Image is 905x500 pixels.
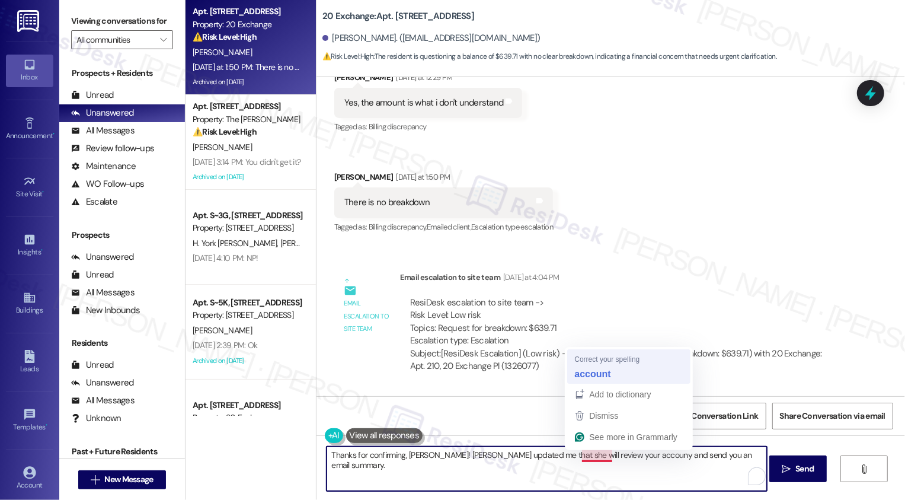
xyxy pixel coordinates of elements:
[17,10,41,32] img: ResiDesk Logo
[193,309,302,321] div: Property: [STREET_ADDRESS]
[427,222,471,232] span: Emailed client ,
[46,421,47,429] span: •
[193,253,258,263] div: [DATE] 4:10 PM: NP!
[344,97,504,109] div: Yes, the amount is what i don't understand
[859,464,868,474] i: 
[191,170,303,184] div: Archived on [DATE]
[393,171,450,183] div: [DATE] at 1:50 PM
[193,157,300,167] div: [DATE] 3:14 PM: You didn't get it?
[71,394,135,407] div: All Messages
[327,447,767,491] textarea: To enrich screen reader interactions, please activate Accessibility in Grammarly extension settings
[71,12,173,30] label: Viewing conversations for
[410,348,836,373] div: Subject: [ResiDesk Escalation] (Low risk) - Action Needed (Request for breakdown: $639.71) with 2...
[780,410,885,422] span: Share Conversation via email
[322,52,373,61] strong: ⚠️ Risk Level: High
[334,118,523,135] div: Tagged as:
[400,271,846,288] div: Email escalation to site team
[410,297,836,348] div: ResiDesk escalation to site team -> Risk Level: Low risk Topics: Request for breakdown: $639.71 E...
[71,160,136,173] div: Maintenance
[191,353,303,368] div: Archived on [DATE]
[334,71,523,88] div: [PERSON_NAME]
[59,67,185,79] div: Prospects + Residents
[191,75,303,90] div: Archived on [DATE]
[393,71,452,84] div: [DATE] at 12:29 PM
[59,229,185,241] div: Prospects
[6,463,53,495] a: Account
[334,171,553,187] div: [PERSON_NAME]
[76,30,154,49] input: All communities
[782,464,791,474] i: 
[71,269,114,281] div: Unread
[104,473,153,486] span: New Message
[43,188,44,196] span: •
[676,410,758,422] span: Get Conversation Link
[193,47,252,58] span: [PERSON_NAME]
[59,445,185,458] div: Past + Future Residents
[193,325,252,336] span: [PERSON_NAME]
[71,251,134,263] div: Unanswered
[6,288,53,320] a: Buildings
[6,230,53,262] a: Insights •
[193,113,302,126] div: Property: The [PERSON_NAME]
[6,405,53,437] a: Templates •
[91,475,100,485] i: 
[6,171,53,203] a: Site Visit •
[193,222,302,234] div: Property: [STREET_ADDRESS]
[769,456,827,482] button: Send
[193,18,302,31] div: Property: 20 Exchange
[193,31,257,42] strong: ⚠️ Risk Level: High
[322,32,541,44] div: [PERSON_NAME]. ([EMAIL_ADDRESS][DOMAIN_NAME])
[193,100,302,113] div: Apt. [STREET_ADDRESS]
[6,55,53,87] a: Inbox
[71,107,134,119] div: Unanswered
[669,403,766,429] button: Get Conversation Link
[71,125,135,137] div: All Messages
[193,297,302,309] div: Apt. S~5K, [STREET_ADDRESS]
[500,271,559,284] div: [DATE] at 4:04 PM
[344,196,430,209] div: There is no breakdown
[59,337,185,349] div: Residents
[53,130,55,138] span: •
[322,50,777,63] span: : The resident is questioning a balance of $639.71 with no clear breakdown, indicating a financia...
[193,412,302,424] div: Property: 20 Exchange
[193,238,280,249] span: H. York [PERSON_NAME]
[369,222,427,232] span: Billing discrepancy ,
[795,463,814,475] span: Send
[71,304,140,317] div: New Inbounds
[71,196,117,208] div: Escalate
[71,412,121,425] div: Unknown
[193,62,334,72] div: [DATE] at 1:50 PM: There is no breakdown
[193,126,257,137] strong: ⚠️ Risk Level: High
[41,246,43,254] span: •
[772,403,893,429] button: Share Conversation via email
[193,340,257,351] div: [DATE] 2:39 PM: Ok
[344,297,390,335] div: Email escalation to site team
[471,222,553,232] span: Escalation type escalation
[6,346,53,378] a: Leads
[78,470,166,489] button: New Message
[71,89,114,101] div: Unread
[160,35,167,44] i: 
[193,142,252,152] span: [PERSON_NAME]
[71,377,134,389] div: Unanswered
[322,10,474,23] b: 20 Exchange: Apt. [STREET_ADDRESS]
[71,178,144,190] div: WO Follow-ups
[193,399,302,412] div: Apt. [STREET_ADDRESS]
[71,359,114,371] div: Unread
[71,286,135,299] div: All Messages
[193,209,302,222] div: Apt. S~3G, [STREET_ADDRESS]
[369,122,427,132] span: Billing discrepancy
[334,218,553,235] div: Tagged as:
[71,142,154,155] div: Review follow-ups
[193,5,302,18] div: Apt. [STREET_ADDRESS]
[280,238,343,249] span: [PERSON_NAME]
